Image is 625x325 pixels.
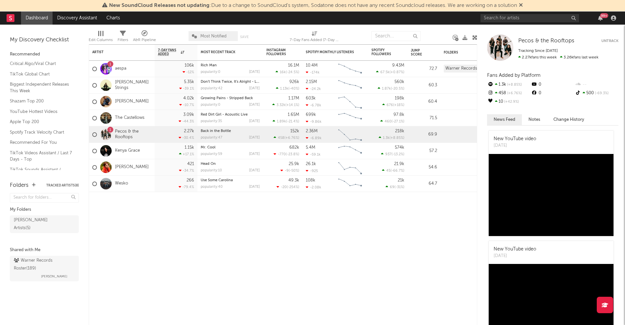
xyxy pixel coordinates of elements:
[201,179,260,182] div: Use Some Carolina
[201,185,223,189] div: popularity: 40
[480,14,579,22] input: Search for artists
[21,11,53,25] a: Dashboard
[392,87,403,91] span: -20.5 %
[518,38,574,44] span: Pecos & the Rooftops
[187,162,194,166] div: 421
[306,162,316,166] div: 26.1k
[277,103,285,107] span: 3.32k
[249,70,260,74] div: [DATE]
[444,51,493,54] div: Folders
[335,143,365,159] svg: Chart title
[391,169,403,173] span: -66.7 %
[280,87,288,91] span: 1.13k
[285,169,289,173] span: -9
[289,145,299,150] div: 682k
[115,148,140,154] a: Kenya Grace
[287,71,298,74] span: -24.5 %
[201,50,250,54] div: Most Recent Track
[494,246,536,253] div: New YouTube video
[276,70,299,74] div: ( )
[487,114,522,125] button: News Feed
[395,129,404,133] div: 218k
[276,86,299,91] div: ( )
[371,48,394,56] div: Spotify Followers
[179,152,194,156] div: +17.1 %
[201,70,220,74] div: popularity: 0
[306,169,318,173] div: -925
[306,145,315,150] div: 5.4M
[395,96,404,100] div: 198k
[306,185,321,189] div: -2.08k
[249,185,260,189] div: [DATE]
[201,113,248,117] a: Red Dirt Girl - Acoustic Live
[46,184,79,187] button: Tracked Artists(8)
[306,80,317,84] div: 2.15M
[506,83,522,87] span: +8.85 %
[184,129,194,133] div: 2.27k
[201,129,231,133] a: Back in the Bottle
[378,86,404,91] div: ( )
[306,103,321,107] div: -6.78k
[278,136,284,140] span: 458
[14,257,73,272] div: Warner Records Roster ( 189 )
[10,182,29,189] div: Folders
[133,36,156,44] div: A&R Pipeline
[335,176,365,192] svg: Chart title
[306,178,315,183] div: 108k
[274,136,299,140] div: ( )
[381,152,404,156] div: ( )
[288,96,299,100] div: 1.17M
[391,136,403,140] span: +8.85 %
[518,55,557,59] span: 2.27k fans this week
[200,34,227,38] span: Most Notified
[249,169,260,172] div: [DATE]
[249,152,260,156] div: [DATE]
[272,103,299,107] div: ( )
[115,181,128,186] a: Wesko
[494,136,536,142] div: New YouTube video
[575,80,618,89] div: --
[386,185,404,189] div: ( )
[411,180,437,188] div: 64.7
[240,35,249,39] button: Save
[249,119,260,123] div: [DATE]
[201,162,260,166] div: Head On
[306,129,318,133] div: 2.36M
[115,129,151,140] a: Pecos & the Rooftops
[335,77,365,94] svg: Chart title
[411,81,437,89] div: 60.3
[288,178,299,183] div: 49.3k
[201,80,317,84] a: Don't Think Twice, It's Alright - Live At The American Legion Post 82
[10,97,72,105] a: Shazam Top 200
[179,185,194,189] div: -79.4 %
[411,65,437,73] div: 72.7
[286,103,298,107] span: +14.1 %
[201,146,260,149] div: Mr. Cool
[102,11,124,25] a: Charts
[376,70,404,74] div: ( )
[201,103,220,107] div: popularity: 0
[10,71,72,78] a: TikTok Global Chart
[281,185,287,189] span: -20
[201,152,222,156] div: popularity: 59
[277,185,299,189] div: ( )
[274,152,299,156] div: ( )
[383,136,390,140] span: 1.3k
[10,149,72,163] a: TikTok Videos Assistant / Last 7 Days - Top
[10,60,72,67] a: Critical Algo/Viral Chart
[575,89,618,97] div: 500
[201,119,222,123] div: popularity: 35
[487,97,531,106] div: 10
[280,71,286,74] span: 16k
[89,28,113,47] div: Edit Columns
[249,136,260,140] div: [DATE]
[394,162,404,166] div: 21.9k
[201,129,260,133] div: Back in the Bottle
[290,28,339,47] div: 7-Day Fans Added (7-Day Fans Added)
[201,179,233,182] a: Use Some Carolina
[201,162,216,166] a: Head On
[115,115,145,121] a: The Castellows
[518,49,558,53] span: Tracking Since: [DATE]
[382,103,404,107] div: ( )
[385,153,391,156] span: 937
